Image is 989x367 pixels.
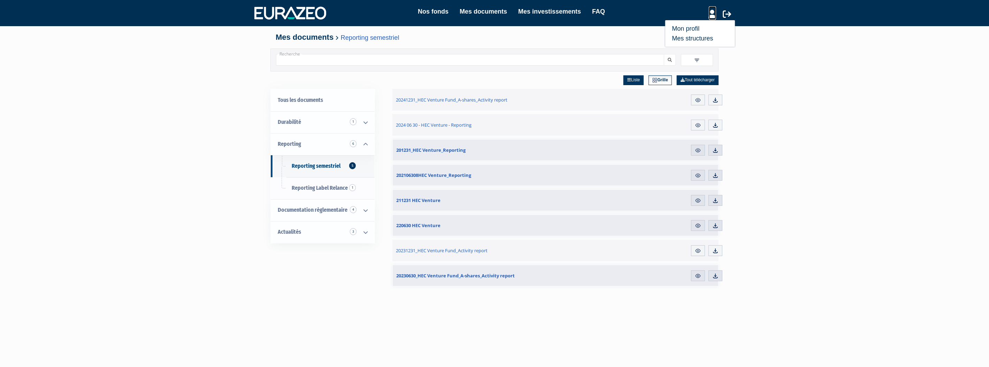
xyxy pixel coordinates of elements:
[271,133,375,155] a: Reporting 6
[396,247,488,254] span: 20231231_HEC Venture Fund_Activity report
[271,199,375,221] a: Documentation règlementaire 4
[672,33,728,43] a: Mes structures
[712,172,719,179] img: download.svg
[695,248,701,254] img: eye.svg
[396,197,440,203] span: 211231 HEC Venture
[592,7,605,16] a: FAQ
[695,197,701,204] img: eye.svg
[350,118,356,125] span: 1
[292,185,348,191] span: Reporting Label Relance
[350,206,356,213] span: 4
[712,97,719,103] img: download.svg
[396,222,440,229] span: 220630 HEC Venture
[712,122,719,128] img: download.svg
[695,172,701,179] img: eye.svg
[695,223,701,229] img: eye.svg
[350,140,356,147] span: 6
[418,7,449,16] a: Nos fonds
[349,184,356,191] span: 1
[712,223,719,229] img: download.svg
[396,147,466,153] span: 201231_HEC Venture_Reporting
[349,162,356,169] span: 5
[695,97,701,103] img: eye.svg
[350,228,356,235] span: 3
[695,122,701,128] img: eye.svg
[278,119,301,125] span: Durabilité
[712,197,719,204] img: download.svg
[393,215,598,236] a: 220630 HEC Venture
[254,7,326,19] img: 1732889491-logotype_eurazeo_blanc_rvb.png
[278,141,301,147] span: Reporting
[396,172,471,178] span: 202106308HEC Venture_Reporting
[712,147,719,153] img: download.svg
[392,114,598,136] a: 2024 06 30 - HEC Venture - Reporting
[276,54,664,66] input: Recherche
[393,265,598,286] a: 20230630_HEC Venture Fund_A-shares_Activity report
[649,75,672,85] a: Grille
[518,7,581,16] a: Mes investissements
[393,190,598,211] a: 211231 HEC Venture
[341,34,399,41] a: Reporting semestriel
[278,229,301,235] span: Actualités
[276,33,713,42] h4: Mes documents
[278,207,347,213] span: Documentation règlementaire
[623,75,644,85] a: Liste
[271,111,375,133] a: Durabilité 1
[392,89,598,111] a: 20241231_HEC Venture Fund_A-shares_Activity report
[712,248,719,254] img: download.svg
[396,122,472,128] span: 2024 06 30 - HEC Venture - Reporting
[271,221,375,243] a: Actualités 3
[396,272,515,279] span: 20230630_HEC Venture Fund_A-shares_Activity report
[460,7,507,16] a: Mes documents
[396,97,507,103] span: 20241231_HEC Venture Fund_A-shares_Activity report
[672,24,728,33] a: Mon profil
[712,273,719,279] img: download.svg
[695,147,701,153] img: eye.svg
[694,57,700,63] img: filter.svg
[271,177,375,199] a: Reporting Label Relance1
[695,273,701,279] img: eye.svg
[392,240,598,261] a: 20231231_HEC Venture Fund_Activity report
[292,163,340,169] span: Reporting semestriel
[271,155,375,177] a: Reporting semestriel5
[652,78,657,83] img: grid.svg
[677,75,719,85] a: Tout télécharger
[393,165,598,186] a: 202106308HEC Venture_Reporting
[271,89,375,111] a: Tous les documents
[393,140,598,160] a: 201231_HEC Venture_Reporting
